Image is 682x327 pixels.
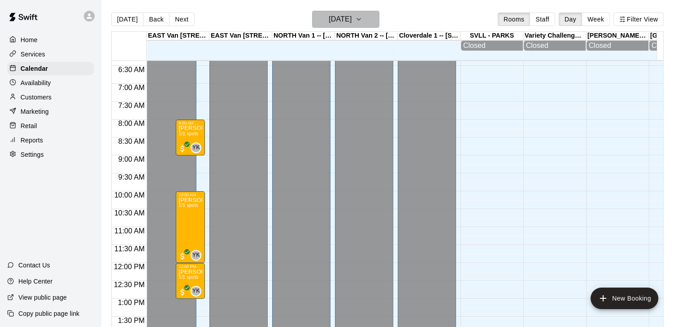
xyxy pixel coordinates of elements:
div: Closed [463,42,521,50]
span: 8:00 AM [116,120,147,127]
span: 8:30 AM [116,138,147,145]
button: Next [169,13,194,26]
span: 10:00 AM [112,191,147,199]
span: All customers have paid [178,252,187,261]
div: NORTH Van 1 -- [STREET_ADDRESS] [272,32,335,40]
a: Reports [7,133,94,147]
a: Settings [7,148,94,161]
p: Marketing [21,107,49,116]
span: Yuma Kiyono [194,286,201,297]
span: YK [192,251,200,260]
p: Home [21,35,38,44]
span: 10:30 AM [112,209,147,217]
button: Rooms [498,13,530,26]
span: 7:00 AM [116,84,147,91]
a: Customers [7,90,94,104]
div: EAST Van [STREET_ADDRESS] [147,32,209,40]
button: [DATE] [312,11,379,28]
button: add [591,288,658,309]
p: Copy public page link [18,309,79,318]
p: Contact Us [18,261,50,270]
span: YK [192,143,200,152]
div: Closed [526,42,583,50]
span: 11:30 AM [112,245,147,253]
div: EAST Van [STREET_ADDRESS] [209,32,272,40]
span: 9:30 AM [116,173,147,181]
a: Marketing [7,105,94,118]
button: Filter View [613,13,664,26]
div: 12:00 PM – 1:00 PM: Kai Castro - Aug 6, 12, & 14 @ East Van [176,263,205,299]
div: Yuma Kiyono [191,142,201,153]
span: YK [192,287,200,296]
span: 12:30 PM [112,281,147,288]
p: Settings [21,150,44,159]
button: Staff [530,13,555,26]
a: Retail [7,119,94,133]
p: Calendar [21,64,48,73]
span: 9:00 AM [116,155,147,163]
p: Availability [21,78,51,87]
div: Closed [589,42,646,50]
span: 7:30 AM [116,102,147,109]
span: 1:30 PM [116,317,147,324]
p: Retail [21,121,37,130]
span: 11:00 AM [112,227,147,235]
button: Day [559,13,582,26]
span: 1/1 spots filled [178,203,198,208]
div: Yuma Kiyono [191,286,201,297]
span: 1/1 spots filled [178,131,198,136]
span: Yuma Kiyono [194,250,201,261]
span: 6:30 AM [116,66,147,73]
span: Yuma Kiyono [194,142,201,153]
div: SVLL - PARKS [460,32,523,40]
a: Availability [7,76,94,90]
div: [PERSON_NAME] Park - [STREET_ADDRESS] [586,32,649,40]
p: Help Center [18,277,52,286]
a: Calendar [7,62,94,75]
p: View public page [18,293,67,302]
a: Home [7,33,94,47]
span: 1:00 PM [116,299,147,306]
h6: [DATE] [329,13,352,26]
p: Customers [21,93,52,102]
button: [DATE] [111,13,143,26]
span: All customers have paid [178,288,187,297]
div: 8:00 AM – 9:00 AM: Jack Wright - Aug 5 - 21 @ East Van [176,120,205,155]
span: All customers have paid [178,144,187,153]
a: Services [7,47,94,61]
span: 12:00 PM [112,263,147,271]
div: Cloverdale 1 -- [STREET_ADDRESS] [398,32,460,40]
div: 12:00 PM – 1:00 PM [178,264,202,269]
button: Week [582,13,610,26]
button: Back [143,13,169,26]
div: Variety Challenger Diamond, [STREET_ADDRESS][PERSON_NAME] [523,32,586,40]
div: Yuma Kiyono [191,250,201,261]
p: Services [21,50,45,59]
div: 10:00 AM – 12:00 PM [178,193,202,197]
span: 1/1 spots filled [178,275,198,280]
div: NORTH Van 2 -- [STREET_ADDRESS] [335,32,398,40]
div: 10:00 AM – 12:00 PM: Jason Park - Aug 7 - 28 @ East Van [176,191,205,263]
div: 8:00 AM – 9:00 AM [178,121,202,125]
p: Reports [21,136,43,145]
